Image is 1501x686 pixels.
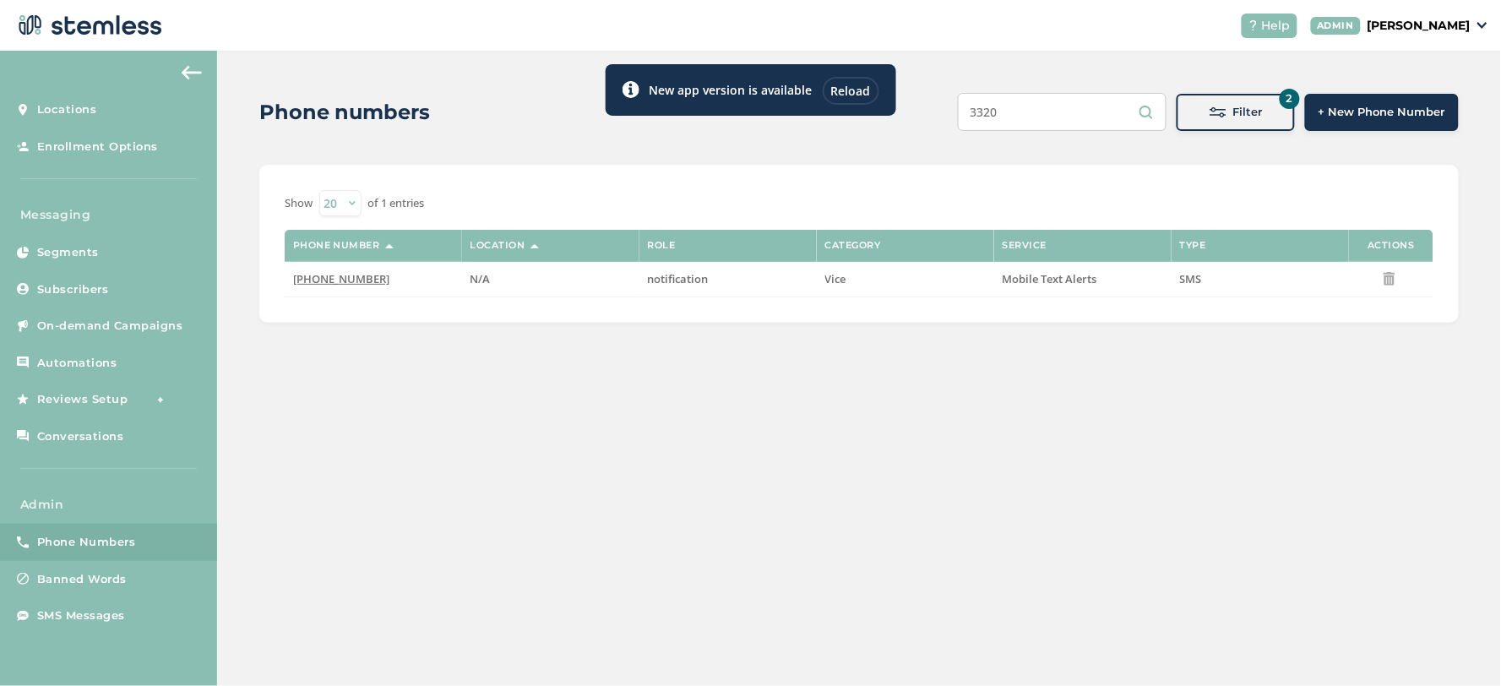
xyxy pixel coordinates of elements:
iframe: Chat Widget [1417,605,1501,686]
span: SMS [1180,271,1202,286]
img: icon_down-arrow-small-66adaf34.svg [1477,22,1487,29]
span: Mobile Text Alerts [1003,271,1097,286]
label: Role [648,240,676,251]
div: 2 [1280,89,1300,109]
button: + New Phone Number [1305,94,1459,131]
div: ADMIN [1311,17,1362,35]
span: Conversations [37,428,124,445]
p: [PERSON_NAME] [1368,17,1471,35]
span: On-demand Campaigns [37,318,183,335]
label: (775) 548-3320 [293,272,454,286]
span: notification [648,271,709,286]
label: Service [1003,240,1047,251]
label: Location [470,240,525,251]
span: Automations [37,355,117,372]
label: Vice [825,272,986,286]
span: Subscribers [37,281,109,298]
span: Phone Numbers [37,534,136,551]
input: Search [958,93,1167,131]
button: 2Filter [1177,94,1295,131]
label: Mobile Text Alerts [1003,272,1163,286]
label: Category [825,240,881,251]
img: icon-help-white-03924b79.svg [1248,20,1259,30]
img: icon-arrow-back-accent-c549486e.svg [182,66,202,79]
span: Filter [1233,104,1263,121]
span: Enrollment Options [37,139,158,155]
label: Phone number [293,240,380,251]
img: icon-sort-1e1d7615.svg [530,244,539,248]
img: logo-dark-0685b13c.svg [14,8,162,42]
img: icon-toast-info-b13014a2.svg [623,81,639,98]
label: SMS [1180,272,1341,286]
span: Vice [825,271,846,286]
span: [PHONE_NUMBER] [293,271,390,286]
span: Segments [37,244,99,261]
img: glitter-stars-b7820f95.gif [141,383,175,416]
span: SMS Messages [37,607,125,624]
span: Reviews Setup [37,391,128,408]
span: Banned Words [37,571,127,588]
label: Type [1180,240,1206,251]
img: icon-sort-1e1d7615.svg [385,244,394,248]
label: of 1 entries [368,195,425,212]
label: N/A [470,272,631,286]
div: Reload [823,77,879,105]
label: New app version is available [650,81,813,99]
label: Show [285,195,313,212]
span: Help [1262,17,1291,35]
label: notification [648,272,808,286]
span: + New Phone Number [1319,104,1445,121]
span: Locations [37,101,97,118]
h2: Phone numbers [259,97,431,128]
th: Actions [1349,230,1433,262]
